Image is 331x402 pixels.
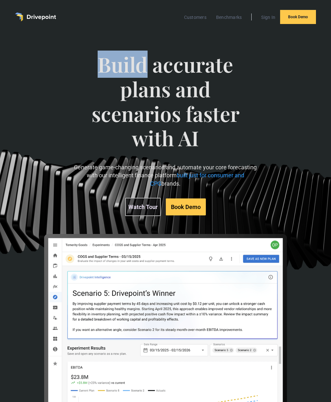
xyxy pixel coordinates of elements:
[166,198,206,215] a: Book Demo
[213,13,245,21] a: Benchmarks
[280,10,316,24] a: Book Demo
[150,172,244,187] span: built just for consumer and CPG
[181,13,210,21] a: Customers
[74,163,257,188] p: Generate game-changing scenarios and automate your core forecasting with our intelligent finance ...
[125,198,161,216] a: Watch Tour
[258,13,279,21] a: Sign In
[74,52,257,163] span: Build accurate plans and scenarios faster with AI
[15,12,56,21] a: home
